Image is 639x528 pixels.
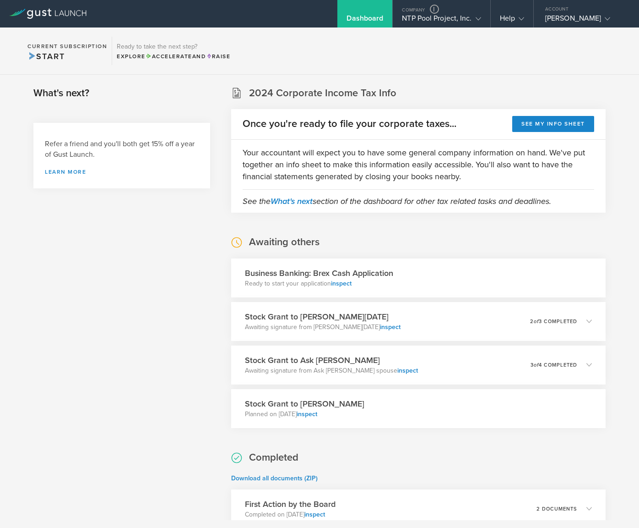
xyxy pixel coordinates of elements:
a: inspect [331,280,352,287]
p: Your accountant will expect you to have some general company information on hand. We've put toget... [243,147,594,182]
a: Learn more [45,169,199,175]
div: Explore [117,52,230,60]
div: [PERSON_NAME] [545,14,623,27]
p: Planned on [DATE] [245,410,364,419]
h3: Stock Grant to Ask [PERSON_NAME] [245,354,418,366]
em: of [534,362,539,368]
p: Ready to start your application [245,279,393,288]
p: 2 3 completed [530,319,577,324]
a: inspect [397,367,418,374]
h2: What's next? [33,87,89,100]
a: What's next [271,196,313,206]
em: See the section of the dashboard for other tax related tasks and deadlines. [243,196,551,206]
div: Help [500,14,524,27]
div: NTP Pool Project, Inc. [402,14,481,27]
h2: Completed [249,451,298,464]
a: inspect [297,410,317,418]
p: Awaiting signature from [PERSON_NAME][DATE] [245,323,401,332]
span: Start [27,51,65,61]
h2: Current Subscription [27,44,107,49]
span: Accelerate [146,53,192,60]
p: Completed on [DATE] [245,510,336,519]
h3: Business Banking: Brex Cash Application [245,267,393,279]
h3: Ready to take the next step? [117,44,230,50]
em: of [534,319,539,324]
h2: Once you're ready to file your corporate taxes... [243,117,456,131]
div: Dashboard [347,14,383,27]
p: Awaiting signature from Ask [PERSON_NAME] spouse [245,366,418,375]
h2: 2024 Corporate Income Tax Info [249,87,396,100]
span: Raise [206,53,230,60]
h3: Stock Grant to [PERSON_NAME] [245,398,364,410]
h3: Stock Grant to [PERSON_NAME][DATE] [245,311,401,323]
h3: Refer a friend and you'll both get 15% off a year of Gust Launch. [45,139,199,160]
h2: Awaiting others [249,236,319,249]
a: Download all documents (ZIP) [231,474,318,482]
p: 3 4 completed [531,363,577,368]
a: inspect [304,511,325,518]
div: Ready to take the next step?ExploreAccelerateandRaise [112,37,235,65]
a: inspect [380,323,401,331]
span: and [146,53,206,60]
h3: First Action by the Board [245,498,336,510]
p: 2 documents [536,506,577,511]
button: See my info sheet [512,116,594,132]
